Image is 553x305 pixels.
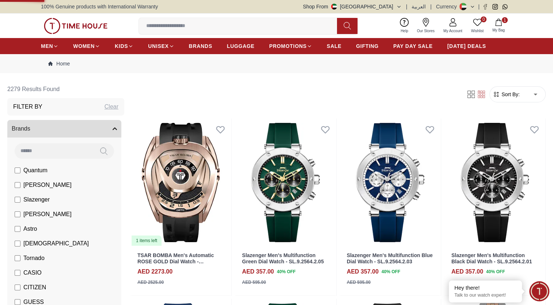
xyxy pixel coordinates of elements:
[130,118,231,246] img: TSAR BOMBA Men's Automatic ROSE GOLD Dial Watch - TB8213ASET-07
[23,225,37,233] span: Astro
[412,3,426,10] button: العربية
[347,252,433,264] a: Slazenger Men's Multifunction Blue Dial Watch - SL.9.2564.2.03
[277,268,295,275] span: 40 % OFF
[430,3,432,10] span: |
[44,18,107,34] img: ...
[488,17,509,34] button: 1My Bag
[15,167,20,173] input: Quantum
[451,267,483,276] h4: AED 357.00
[398,28,411,34] span: Help
[137,279,164,286] div: AED 2525.00
[468,28,486,34] span: Wishlist
[73,42,95,50] span: WOMEN
[436,3,460,10] div: Currency
[493,91,520,98] button: Sort By:
[356,39,379,53] a: GIFTING
[15,241,20,246] input: [DEMOGRAPHIC_DATA]
[73,39,100,53] a: WOMEN
[148,42,168,50] span: UNISEX
[447,42,486,50] span: [DATE] DEALS
[13,102,42,111] h3: Filter By
[105,102,118,111] div: Clear
[492,4,498,10] a: Instagram
[502,4,508,10] a: Whatsapp
[148,39,174,53] a: UNISEX
[406,3,408,10] span: |
[41,54,512,73] nav: Breadcrumb
[451,252,532,264] a: Slazenger Men's Multifunction Black Dial Watch - SL.9.2564.2.01
[15,299,20,305] input: GUESS
[23,254,45,263] span: Tornado
[481,16,486,22] span: 0
[7,120,121,138] button: Brands
[15,226,20,232] input: Astro
[23,268,42,277] span: CASIO
[23,166,48,175] span: Quantum
[115,42,128,50] span: KIDS
[137,267,173,276] h4: AED 2273.00
[15,197,20,203] input: Slazenger
[440,28,465,34] span: My Account
[23,181,72,189] span: [PERSON_NAME]
[15,182,20,188] input: [PERSON_NAME]
[12,124,30,133] span: Brands
[48,60,70,67] a: Home
[340,118,441,246] img: Slazenger Men's Multifunction Blue Dial Watch - SL.9.2564.2.03
[15,255,20,261] input: Tornado
[454,292,516,298] p: Talk to our watch expert!
[529,281,549,301] div: Chat Widget
[41,3,158,10] span: 100% Genuine products with International Warranty
[502,17,508,23] span: 1
[23,195,50,204] span: Slazenger
[396,16,413,35] a: Help
[15,285,20,290] input: CITIZEN
[444,118,545,246] img: Slazenger Men's Multifunction Black Dial Watch - SL.9.2564.2.01
[269,42,307,50] span: PROMOTIONS
[23,239,89,248] span: [DEMOGRAPHIC_DATA]
[356,42,379,50] span: GIFTING
[478,3,480,10] span: |
[393,42,433,50] span: PAY DAY SALE
[15,211,20,217] input: [PERSON_NAME]
[486,268,505,275] span: 40 % OFF
[227,39,255,53] a: LUGGAGE
[189,42,212,50] span: BRANDS
[235,118,336,246] img: Slazenger Men's Multifunction Green Dial Watch - SL.9.2564.2.05
[130,118,231,246] a: TSAR BOMBA Men's Automatic ROSE GOLD Dial Watch - TB8213ASET-071 items left
[451,279,475,286] div: AED 595.00
[137,252,214,271] a: TSAR BOMBA Men's Automatic ROSE GOLD Dial Watch - TB8213ASET-07
[500,91,520,98] span: Sort By:
[7,80,124,98] h6: 2279 Results Found
[132,236,162,246] div: 1 items left
[489,27,508,33] span: My Bag
[242,252,324,264] a: Slazenger Men's Multifunction Green Dial Watch - SL.9.2564.2.05
[23,283,46,292] span: CITIZEN
[227,42,255,50] span: LUGGAGE
[414,28,438,34] span: Our Stores
[327,39,341,53] a: SALE
[467,16,488,35] a: 0Wishlist
[269,39,312,53] a: PROMOTIONS
[242,279,266,286] div: AED 595.00
[382,268,400,275] span: 40 % OFF
[327,42,341,50] span: SALE
[242,267,274,276] h4: AED 357.00
[189,39,212,53] a: BRANDS
[454,284,516,291] div: Hey there!
[347,279,371,286] div: AED 595.00
[347,267,379,276] h4: AED 357.00
[303,3,402,10] button: Shop From[GEOGRAPHIC_DATA]
[393,39,433,53] a: PAY DAY SALE
[23,210,72,219] span: [PERSON_NAME]
[115,39,133,53] a: KIDS
[41,42,53,50] span: MEN
[447,39,486,53] a: [DATE] DEALS
[41,39,58,53] a: MEN
[482,4,488,10] a: Facebook
[15,270,20,276] input: CASIO
[331,4,337,10] img: United Arab Emirates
